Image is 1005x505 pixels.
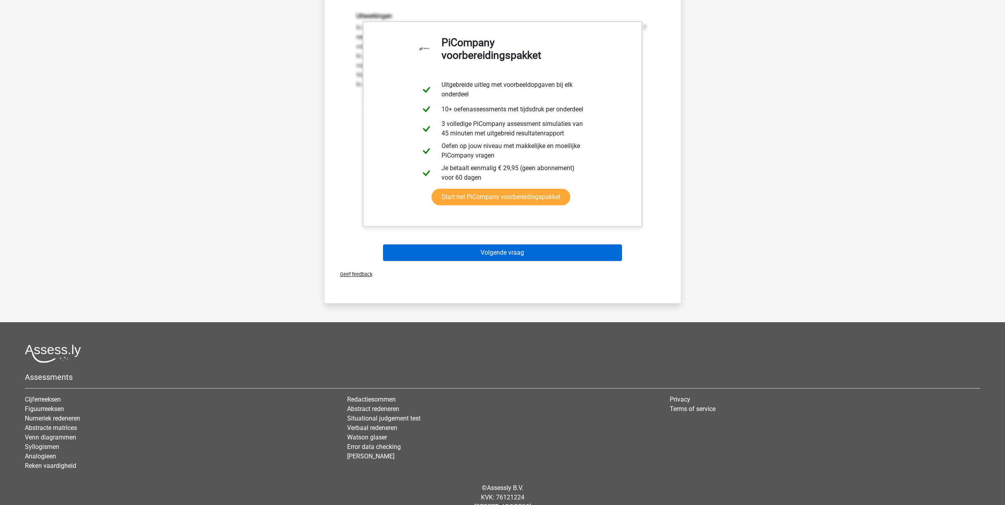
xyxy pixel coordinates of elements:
a: Figuurreeksen [25,405,64,413]
a: Verbaal redeneren [347,424,397,432]
h5: Assessments [25,372,980,382]
a: Terms of service [670,405,716,413]
div: In deze reeks zijn er eigenlijk twee reeksen. 1 reeks voor de getallen op de oneven posities (1,3... [350,12,655,163]
button: Volgende vraag [383,244,622,261]
h6: Uitwerkingen [356,12,649,20]
a: Error data checking [347,443,401,451]
a: Assessly B.V. [487,484,523,492]
a: [PERSON_NAME] [347,452,394,460]
a: Situational judgement test [347,415,421,422]
a: Venn diagrammen [25,434,76,441]
a: Analogieen [25,452,56,460]
a: Numeriek redeneren [25,415,80,422]
a: Syllogismen [25,443,59,451]
img: Assessly logo [25,344,81,363]
a: Start het PiCompany voorbereidingspakket [432,189,570,205]
a: Abstract redeneren [347,405,399,413]
a: Privacy [670,396,690,403]
a: Reken vaardigheid [25,462,76,469]
a: Watson glaser [347,434,387,441]
a: Abstracte matrices [25,424,77,432]
a: Cijferreeksen [25,396,61,403]
a: Redactiesommen [347,396,396,403]
span: Geef feedback [334,271,372,277]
